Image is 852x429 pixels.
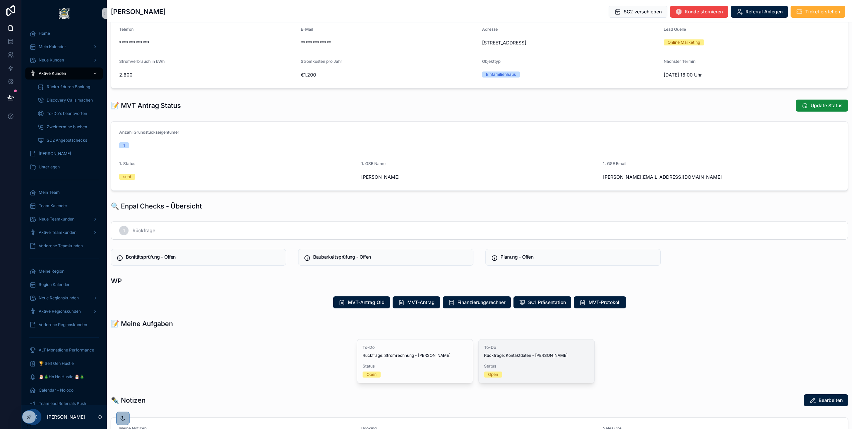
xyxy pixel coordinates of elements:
span: Stromkosten pro Jahr [301,59,342,64]
span: To-Do [363,345,467,350]
span: 1. Status [119,161,135,166]
span: MVT-Protokoll [589,299,621,306]
span: Stromverbrauch in kWh [119,59,165,64]
div: 1 [123,142,125,148]
a: Teamlead Referrals Push [25,398,103,410]
a: Unterlagen [25,161,103,173]
a: 🎅🎄Ho Ho Hustle 🎅🎄 [25,371,103,383]
a: Aktive Teamkunden [25,227,103,239]
span: €1.200 [301,71,477,78]
a: Discovery Calls machen [33,94,103,106]
span: Nächster Termin [664,59,695,64]
a: Aktive Kunden [25,67,103,80]
button: MVT-Antrag Old [333,296,390,308]
span: 2.600 [119,71,295,78]
span: 🎅🎄Ho Ho Hustle 🎅🎄 [39,374,84,380]
span: Unterlagen [39,164,60,170]
span: Lead Quelle [664,27,686,32]
span: Meine Region [39,269,64,274]
div: Online Marketing [668,39,700,45]
span: Aktive Teamkunden [39,230,76,235]
span: Mein Team [39,190,60,195]
a: 🏆 Self Gen Hustle [25,357,103,370]
span: Team Kalender [39,203,67,208]
a: Home [25,27,103,39]
span: Rückfrage: Kontaktdaten - [PERSON_NAME] [484,353,589,358]
button: Finanzierungsrechner [443,296,511,308]
h1: 📝 MVT Antrag Status [111,101,181,110]
div: Open [488,372,498,378]
a: To-DoRückfrage: Kontaktdaten - [PERSON_NAME]StatusOpen [478,339,595,383]
span: Kunde stornieren [685,8,723,15]
img: App logo [59,8,69,19]
button: MVT-Protokoll [574,296,626,308]
span: Rückfrage [133,227,155,234]
a: To-DoRückfrage: Stromrechnung - [PERSON_NAME]StatusOpen [357,339,473,383]
h1: WP [111,276,122,286]
span: [STREET_ADDRESS] [482,39,658,46]
span: Objekttyp [482,59,500,64]
span: E-Mail [301,27,313,32]
a: Mein Team [25,186,103,198]
span: Status [363,364,467,369]
a: SC2 Angebotschecks [33,134,103,146]
span: SC1 Präsentation [528,299,566,306]
button: MVT-Antrag [393,296,440,308]
button: Referral Anlegen [731,6,788,18]
a: [PERSON_NAME] [25,148,103,160]
span: Verlorene Teamkunden [39,243,83,249]
button: Bearbeiten [804,394,848,406]
span: Rückruf durch Booking [47,84,90,90]
button: Update Status [796,100,848,112]
a: Neue Teamkunden [25,213,103,225]
button: SC2 verschieben [609,6,667,18]
button: SC1 Präsentation [513,296,571,308]
button: Kunde stornieren [670,6,728,18]
div: sent [123,174,131,180]
a: Meine Region [25,265,103,277]
span: Zweittermine buchen [47,124,87,130]
div: scrollable content [21,27,107,405]
span: 1. GSE Email [603,161,626,166]
span: Aktive Kunden [39,71,66,76]
span: [PERSON_NAME][EMAIL_ADDRESS][DOMAIN_NAME] [603,174,840,180]
span: Anzahl Grundstückseigentümer [119,130,179,135]
span: Telefon [119,27,134,32]
span: Mein Kalender [39,44,66,49]
h1: [PERSON_NAME] [111,7,166,16]
a: Neue Regionskunden [25,292,103,304]
span: Neue Regionskunden [39,295,79,301]
span: Referral Anlegen [745,8,783,15]
span: ALT Monatliche Performance [39,347,94,353]
span: [PERSON_NAME] [361,174,598,180]
button: Ticket erstellen [791,6,845,18]
span: Finanzierungsrechner [457,299,505,306]
span: MVT-Antrag [407,299,435,306]
span: To-Do [484,345,589,350]
a: Calendar - Noloco [25,384,103,396]
h1: 📝 Meine Aufgaben [111,319,173,328]
div: Einfamilienhaus [486,71,516,78]
a: ALT Monatliche Performance [25,344,103,356]
h5: Bonitätsprüfung - Offen [126,255,280,259]
a: Verlorene Regionskunden [25,319,103,331]
span: Neue Kunden [39,57,64,63]
a: To-Do's beantworten [33,108,103,120]
span: Update Status [811,102,843,109]
span: Neue Teamkunden [39,217,74,222]
span: 1 [123,228,125,233]
a: Neue Kunden [25,54,103,66]
div: Open [367,372,377,378]
h1: ✒️ Notizen [111,396,146,405]
span: Ticket erstellen [805,8,840,15]
h1: 🔍 Enpal Checks - Übersicht [111,201,202,211]
a: Aktive Regionskunden [25,305,103,317]
span: SC2 Angebotschecks [47,138,87,143]
span: Aktive Regionskunden [39,309,81,314]
span: Teamlead Referrals Push [39,401,86,406]
a: Mein Kalender [25,41,103,53]
span: MVT-Antrag Old [348,299,385,306]
span: [PERSON_NAME] [39,151,71,156]
span: Bearbeiten [819,397,843,404]
span: Discovery Calls machen [47,98,93,103]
